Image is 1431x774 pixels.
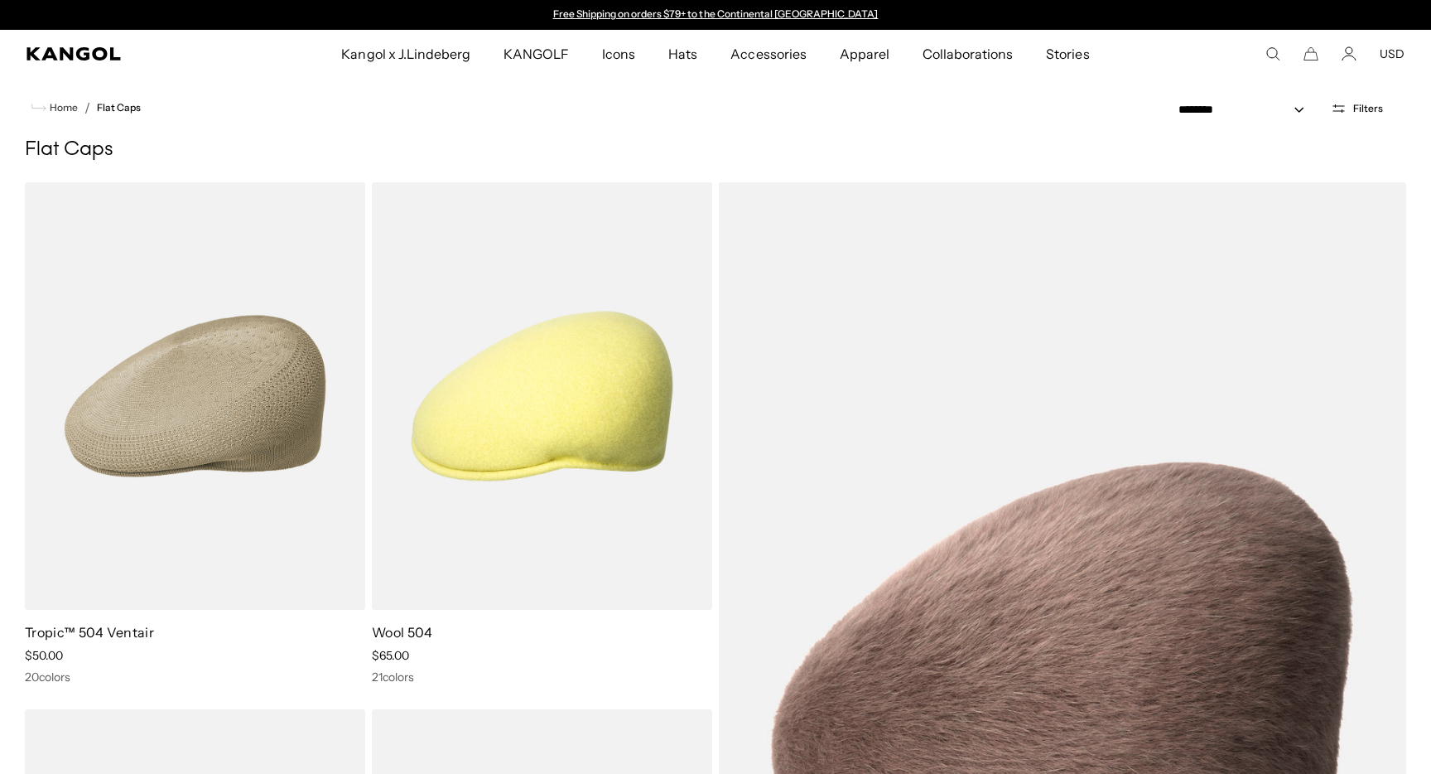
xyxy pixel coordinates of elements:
[97,102,141,114] a: Flat Caps
[545,8,886,22] div: 1 of 2
[25,138,1406,162] h1: Flat Caps
[1029,30,1106,78] a: Stories
[840,30,889,78] span: Apparel
[503,30,569,78] span: KANGOLF
[25,182,365,610] img: Tropic™ 504 Ventair
[545,8,886,22] slideshow-component: Announcement bar
[730,30,806,78] span: Accessories
[341,30,470,78] span: Kangol x J.Lindeberg
[553,7,879,20] a: Free Shipping on orders $79+ to the Continental [GEOGRAPHIC_DATA]
[1265,46,1280,61] summary: Search here
[372,624,433,641] a: Wool 504
[668,30,697,78] span: Hats
[602,30,635,78] span: Icons
[545,8,886,22] div: Announcement
[25,670,365,685] div: 20 colors
[31,100,78,115] a: Home
[1046,30,1089,78] span: Stories
[1172,101,1321,119] select: Sort by: Featured
[26,47,225,60] a: Kangol
[1353,103,1383,114] span: Filters
[25,624,154,641] a: Tropic™ 504 Ventair
[1342,46,1356,61] a: Account
[585,30,652,78] a: Icons
[372,182,712,610] img: Wool 504
[25,648,63,663] span: $50.00
[372,648,409,663] span: $65.00
[487,30,585,78] a: KANGOLF
[372,670,712,685] div: 21 colors
[325,30,487,78] a: Kangol x J.Lindeberg
[923,30,1013,78] span: Collaborations
[78,98,90,118] li: /
[652,30,714,78] a: Hats
[1321,101,1393,116] button: Open filters
[906,30,1029,78] a: Collaborations
[46,102,78,114] span: Home
[714,30,822,78] a: Accessories
[823,30,906,78] a: Apparel
[1380,46,1404,61] button: USD
[1303,46,1318,61] button: Cart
